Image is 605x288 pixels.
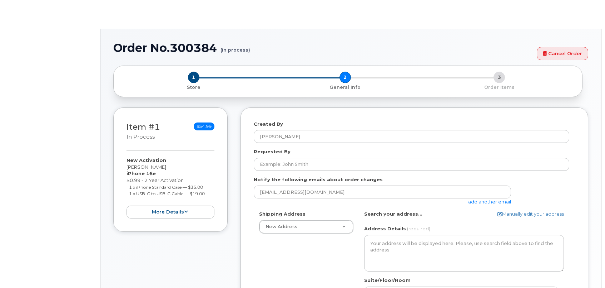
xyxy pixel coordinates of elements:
label: Address Details [364,225,406,232]
small: (in process) [220,42,250,53]
span: (required) [407,226,430,231]
label: Shipping Address [259,211,306,217]
label: Notify the following emails about order changes [254,176,383,183]
a: Manually edit your address [497,211,564,217]
a: Cancel Order [537,47,588,60]
small: 1 x USB-C to USB-C Cable — $19.00 [129,191,205,196]
strong: New Activation [127,157,166,163]
a: add another email [468,199,511,205]
input: Example: john@appleseed.com [254,186,511,198]
span: 1 [188,72,199,83]
input: Example: John Smith [254,158,569,171]
div: [PERSON_NAME] $0.99 - 2 Year Activation [127,157,214,219]
button: more details [127,206,214,219]
a: New Address [259,220,353,233]
small: 1 x iPhone Standard Case — $35.00 [129,184,203,190]
p: Store [122,84,265,91]
span: $54.99 [194,123,214,130]
label: Suite/Floor/Room [364,277,411,284]
label: Created By [254,121,283,128]
h1: Order No.300384 [113,42,533,54]
label: Requested By [254,148,291,155]
h3: Item #1 [127,123,160,141]
strong: iPhone 16e [127,171,156,176]
a: 1 Store [119,83,268,91]
small: in process [127,134,155,140]
label: Search your address... [364,211,422,217]
span: New Address [266,224,297,229]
